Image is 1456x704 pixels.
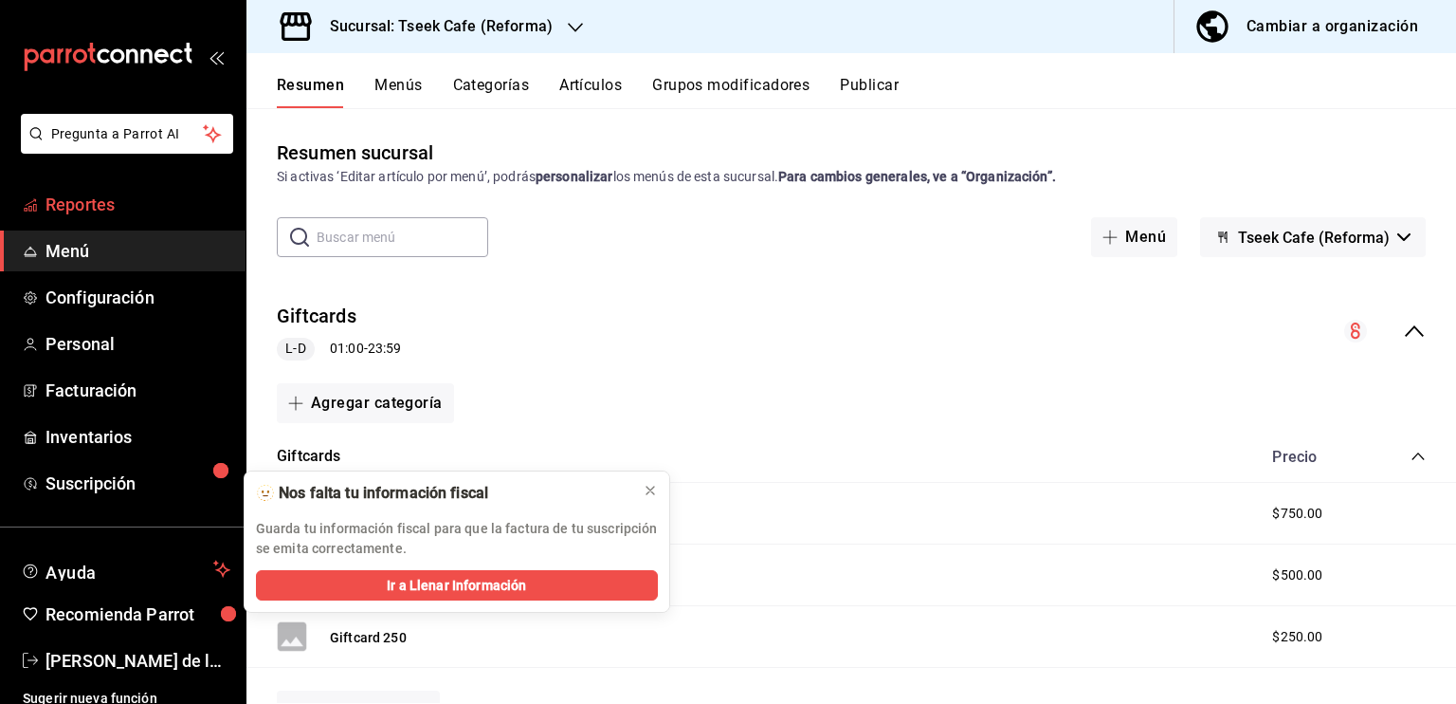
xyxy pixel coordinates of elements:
span: Tseek Cafe (Reforma) [1238,229,1390,247]
span: Ir a Llenar Información [387,576,526,596]
span: Ayuda [45,558,206,581]
strong: personalizar [536,169,613,184]
div: Precio [1253,448,1374,466]
div: Cambiar a organización [1247,13,1418,40]
span: $250.00 [1272,627,1322,647]
button: Categorías [453,76,530,108]
div: collapse-menu-row [246,287,1456,376]
input: Buscar menú [317,218,488,256]
span: Inventarios [45,424,230,450]
button: Artículos [559,76,622,108]
button: Tseek Cafe (Reforma) [1200,217,1426,257]
p: Guarda tu información fiscal para que la factura de tu suscripción se emita correctamente. [256,519,658,559]
div: Si activas ‘Editar artículo por menú’, podrás los menús de esta sucursal. [277,167,1426,187]
div: Resumen sucursal [277,139,433,167]
span: Configuración [45,285,230,310]
button: collapse-category-row [1410,449,1426,464]
span: Facturación [45,378,230,403]
button: Giftcards [277,303,356,330]
span: L-D [278,339,313,359]
span: [PERSON_NAME] de la [PERSON_NAME] [45,648,230,674]
span: Reportes [45,192,230,217]
button: Menú [1091,217,1177,257]
button: Publicar [840,76,899,108]
span: Recomienda Parrot [45,602,230,627]
span: Suscripción [45,471,230,496]
button: Ir a Llenar Información [256,570,658,601]
strong: Para cambios generales, ve a “Organización”. [778,169,1056,184]
a: Pregunta a Parrot AI [13,138,233,157]
button: Resumen [277,76,344,108]
span: $750.00 [1272,504,1322,524]
div: 01:00 - 23:59 [277,338,401,361]
span: Pregunta a Parrot AI [51,124,204,144]
button: Menús [374,76,422,108]
button: Agregar categoría [277,383,454,423]
span: $500.00 [1272,565,1322,585]
button: Giftcard 250 [330,628,407,647]
h3: Sucursal: Tseek Cafe (Reforma) [315,15,553,38]
span: Personal [45,331,230,357]
button: Giftcards [277,446,341,468]
span: Menú [45,238,230,264]
div: navigation tabs [277,76,1456,108]
div: 🫥 Nos falta tu información fiscal [256,483,628,504]
button: Pregunta a Parrot AI [21,114,233,154]
button: open_drawer_menu [209,49,224,65]
button: Grupos modificadores [652,76,810,108]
